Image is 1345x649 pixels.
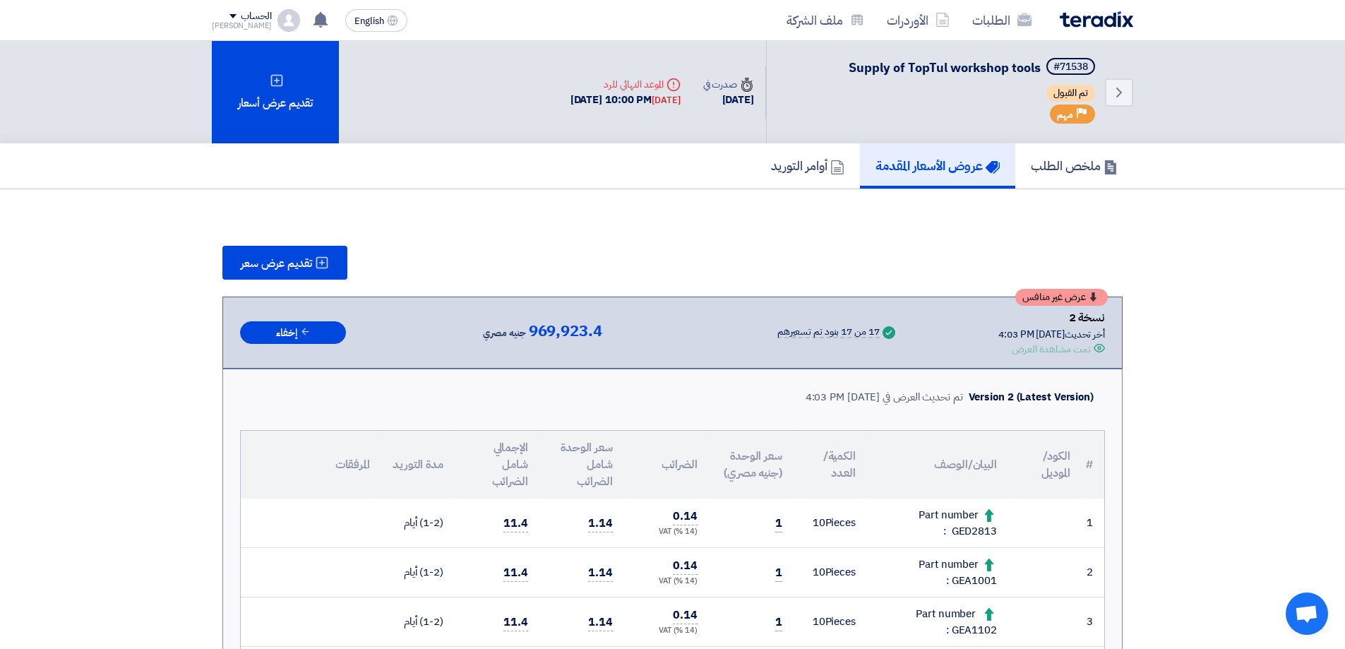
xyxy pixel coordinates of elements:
div: الحساب [241,11,271,23]
div: صدرت في [703,77,754,92]
th: المرفقات [241,431,381,499]
a: الأوردرات [875,4,961,37]
th: الضرائب [624,431,709,499]
h5: أوامر التوريد [771,157,844,174]
div: تم تحديث العرض في [DATE] 4:03 PM [806,389,963,405]
button: تقديم عرض سعر [222,246,347,280]
div: [DATE] 10:00 PM [570,92,681,108]
h5: Supply of TopTul workshop tools [849,58,1098,78]
span: جنيه مصري [483,325,525,342]
th: سعر الوحدة شامل الضرائب [539,431,624,499]
span: 1 [775,564,782,582]
div: Part number : GEA1102 [878,606,997,638]
button: English [345,9,407,32]
div: الموعد النهائي للرد [570,77,681,92]
span: 10 [813,564,825,580]
div: تمت مشاهدة العرض [1012,342,1091,357]
th: # [1082,431,1104,499]
span: 0.14 [673,557,698,575]
span: 1.14 [588,564,613,582]
span: 11.4 [503,515,528,532]
span: 0.14 [673,508,698,525]
td: (1-2) أيام [381,548,455,597]
div: أخر تحديث [DATE] 4:03 PM [998,327,1105,342]
td: 2 [1082,548,1104,597]
td: Pieces [794,597,867,647]
div: Part number : GED2813 [878,507,997,539]
img: Teradix logo [1060,11,1133,28]
button: إخفاء [240,321,346,345]
td: (1-2) أيام [381,499,455,548]
span: مهم [1057,108,1073,121]
div: 17 من 17 بنود تم تسعيرهم [777,327,880,338]
td: 3 [1082,597,1104,647]
th: سعر الوحدة (جنيه مصري) [709,431,794,499]
div: [DATE] [652,93,680,107]
a: ملف الشركة [775,4,875,37]
td: Pieces [794,499,867,548]
span: 969,923.4 [529,323,602,340]
span: 1.14 [588,614,613,631]
h5: عروض الأسعار المقدمة [875,157,1000,174]
img: profile_test.png [277,9,300,32]
span: 0.14 [673,607,698,624]
div: Part number : GEA1001 [878,556,997,588]
td: (1-2) أيام [381,597,455,647]
span: English [354,16,384,26]
a: عروض الأسعار المقدمة [860,143,1015,189]
th: مدة التوريد [381,431,455,499]
a: أوامر التوريد [755,143,860,189]
span: 1 [775,515,782,532]
span: تقديم عرض سعر [241,258,312,269]
h5: ملخص الطلب [1031,157,1118,174]
div: تقديم عرض أسعار [212,41,339,143]
span: 1.14 [588,515,613,532]
span: 1 [775,614,782,631]
div: (14 %) VAT [635,526,698,538]
th: الإجمالي شامل الضرائب [455,431,539,499]
th: البيان/الوصف [867,431,1008,499]
th: الكمية/العدد [794,431,867,499]
div: Version 2 (Latest Version) [969,389,1094,405]
td: 1 [1082,499,1104,548]
span: Supply of TopTul workshop tools [849,58,1041,77]
span: تم القبول [1046,85,1095,102]
span: 10 [813,515,825,530]
span: عرض غير منافس [1022,292,1086,302]
div: (14 %) VAT [635,576,698,588]
td: Pieces [794,548,867,597]
div: [PERSON_NAME] [212,22,272,30]
th: الكود/الموديل [1008,431,1082,499]
div: #71538 [1053,62,1088,72]
span: 11.4 [503,614,528,631]
div: (14 %) VAT [635,625,698,637]
a: الطلبات [961,4,1043,37]
div: نسخة 2 [998,309,1105,327]
div: [DATE] [703,92,754,108]
a: ملخص الطلب [1015,143,1133,189]
span: 11.4 [503,564,528,582]
div: دردشة مفتوحة [1286,593,1328,635]
span: 10 [813,614,825,629]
